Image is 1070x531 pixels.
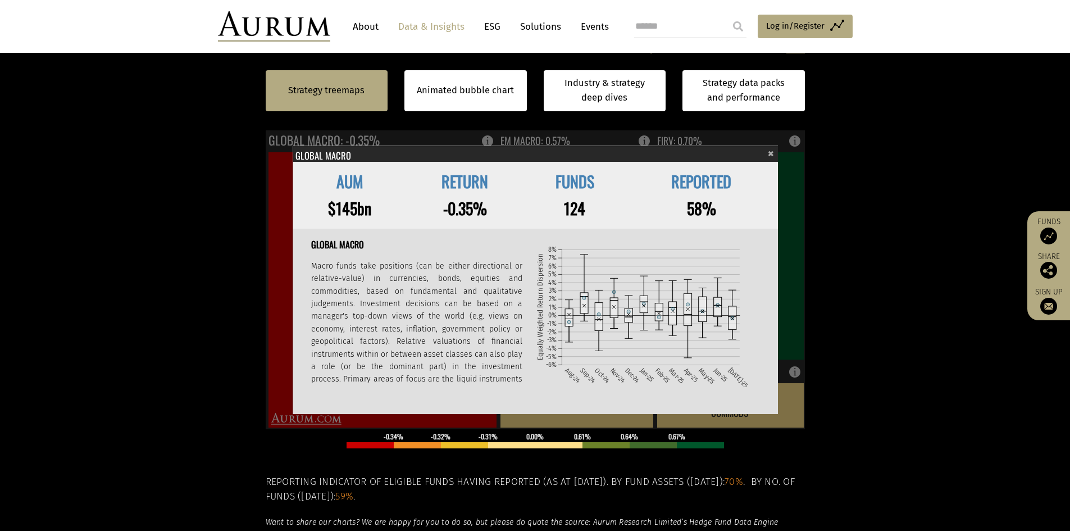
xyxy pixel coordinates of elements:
[479,16,506,37] a: ESG
[1033,287,1064,315] a: Sign up
[766,19,825,33] span: Log in/Register
[417,83,514,98] a: Animated bubble chart
[1040,228,1057,244] img: Access Funds
[393,16,470,37] a: Data & Insights
[218,11,330,42] img: Aurum
[758,15,853,38] a: Log in/Register
[335,491,353,502] span: 59%
[1040,298,1057,315] img: Sign up to our newsletter
[725,476,743,488] span: 70%
[544,70,666,111] a: Industry & strategy deep dives
[288,83,365,98] a: Strategy treemaps
[1033,253,1064,279] div: Share
[347,16,384,37] a: About
[1033,217,1064,244] a: Funds
[1040,262,1057,279] img: Share this post
[575,16,609,37] a: Events
[514,16,567,37] a: Solutions
[266,518,778,527] em: Want to share our charts? We are happy for you to do so, but please do quote the source: Aurum Re...
[682,70,805,111] a: Strategy data packs and performance
[727,15,749,38] input: Submit
[266,475,805,505] h5: Reporting indicator of eligible funds having reported (as at [DATE]). By fund assets ([DATE]): . ...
